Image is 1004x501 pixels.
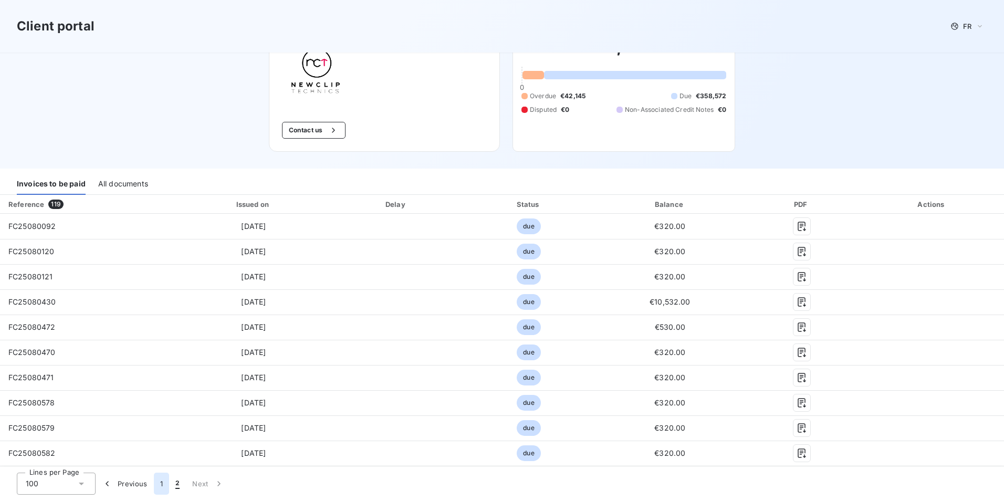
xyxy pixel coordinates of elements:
[241,373,266,382] span: [DATE]
[17,173,86,195] div: Invoices to be paid
[8,373,54,382] span: FC25080471
[8,448,56,457] span: FC25080582
[154,473,169,495] button: 1
[48,200,63,209] span: 119
[241,247,266,256] span: [DATE]
[625,105,714,114] span: Non-Associated Credit Notes
[517,345,540,360] span: due
[8,272,53,281] span: FC25080121
[8,200,44,208] div: Reference
[560,91,585,101] span: €42,145
[654,373,685,382] span: €320.00
[241,348,266,357] span: [DATE]
[654,222,685,231] span: €320.00
[963,22,971,30] span: FR
[718,105,726,114] span: €0
[98,173,148,195] div: All documents
[517,445,540,461] span: due
[169,473,186,495] button: 2
[8,348,56,357] span: FC25080470
[654,398,685,407] span: €320.00
[241,297,266,306] span: [DATE]
[241,423,266,432] span: [DATE]
[654,423,685,432] span: €320.00
[862,199,1002,210] div: Actions
[517,269,540,285] span: due
[177,199,329,210] div: Issued on
[530,91,556,101] span: Overdue
[696,91,726,101] span: €358,572
[241,222,266,231] span: [DATE]
[530,105,557,114] span: Disputed
[517,294,540,310] span: due
[241,322,266,331] span: [DATE]
[746,199,858,210] div: PDF
[517,420,540,436] span: due
[8,297,56,306] span: FC25080430
[655,322,685,331] span: €530.00
[8,322,56,331] span: FC25080472
[96,473,154,495] button: Previous
[175,478,180,489] span: 2
[282,41,349,105] img: Company logo
[241,398,266,407] span: [DATE]
[650,297,691,306] span: €10,532.00
[241,448,266,457] span: [DATE]
[679,91,692,101] span: Due
[561,105,569,114] span: €0
[333,199,459,210] div: Delay
[17,17,95,36] h3: Client portal
[26,478,38,489] span: 100
[517,370,540,385] span: due
[241,272,266,281] span: [DATE]
[654,448,685,457] span: €320.00
[8,398,55,407] span: FC25080578
[517,395,540,411] span: due
[8,222,56,231] span: FC25080092
[517,244,540,259] span: due
[463,199,594,210] div: Status
[599,199,741,210] div: Balance
[654,348,685,357] span: €320.00
[654,272,685,281] span: €320.00
[517,218,540,234] span: due
[8,423,55,432] span: FC25080579
[654,247,685,256] span: €320.00
[520,83,524,91] span: 0
[282,122,346,139] button: Contact us
[517,319,540,335] span: due
[8,247,55,256] span: FC25080120
[186,473,230,495] button: Next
